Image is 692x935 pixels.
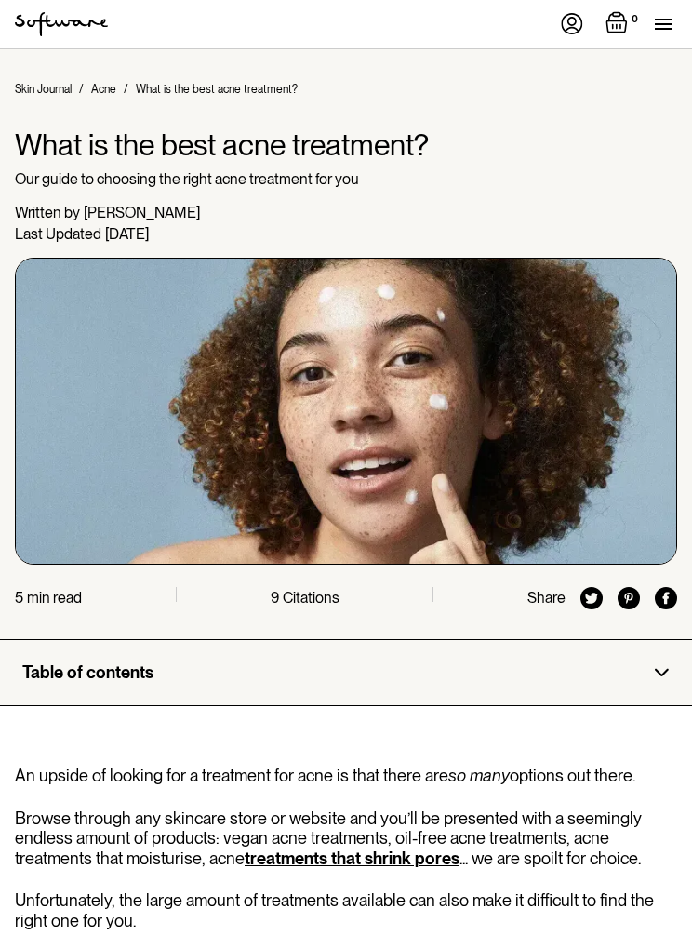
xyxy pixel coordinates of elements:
div: Table of contents [22,662,153,683]
a: Acne [91,83,116,96]
a: treatments that shrink pores [245,848,459,868]
img: facebook icon [655,587,677,609]
div: [DATE] [105,225,149,243]
p: Our guide to choosing the right acne treatment for you [15,170,677,188]
img: Software Logo [15,12,108,36]
p: Browse through any skincare store or website and you’ll be presented with a seemingly endless amo... [15,808,677,869]
div: 5 [15,589,23,607]
div: 9 [271,589,279,607]
a: Skin Journal [15,83,72,96]
div: min read [27,589,82,607]
div: What is the best acne treatment? [136,83,298,96]
div: 0 [628,11,642,28]
div: Last Updated [15,225,101,243]
p: Unfortunately, the large amount of treatments available can also make it difficult to find the ri... [15,890,677,930]
h1: What is the best acne treatment? [15,127,677,163]
div: [PERSON_NAME] [84,204,200,221]
p: An upside of looking for a treatment for acne is that there are options out there. [15,766,677,786]
img: twitter icon [580,587,603,609]
em: so many [448,766,510,785]
div: Citations [283,589,339,607]
a: Open empty cart [605,11,642,37]
a: home [15,12,108,36]
div: Written by [15,204,80,221]
img: pinterest icon [618,587,640,609]
div: / [79,83,84,96]
div: Share [527,589,566,607]
div: / [124,83,128,96]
